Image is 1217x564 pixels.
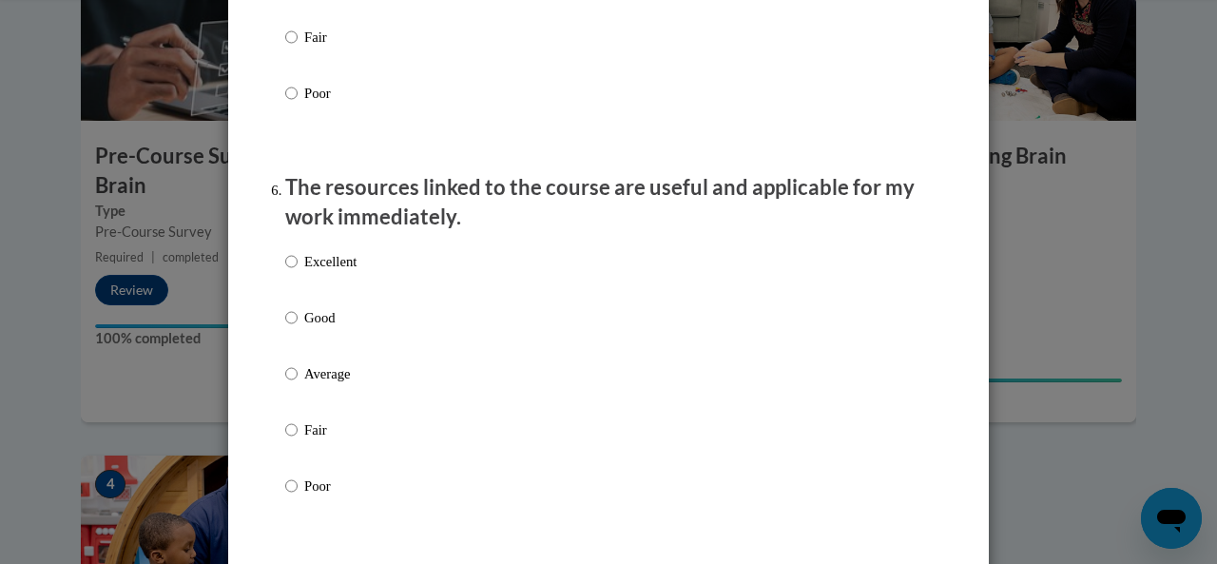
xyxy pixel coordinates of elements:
p: Poor [304,476,357,496]
p: Good [304,307,357,328]
p: The resources linked to the course are useful and applicable for my work immediately. [285,173,932,232]
input: Poor [285,476,298,496]
p: Poor [304,83,357,104]
input: Fair [285,27,298,48]
p: Excellent [304,251,357,272]
input: Poor [285,83,298,104]
p: Fair [304,419,357,440]
input: Average [285,363,298,384]
p: Average [304,363,357,384]
input: Good [285,307,298,328]
input: Excellent [285,251,298,272]
p: Fair [304,27,357,48]
input: Fair [285,419,298,440]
